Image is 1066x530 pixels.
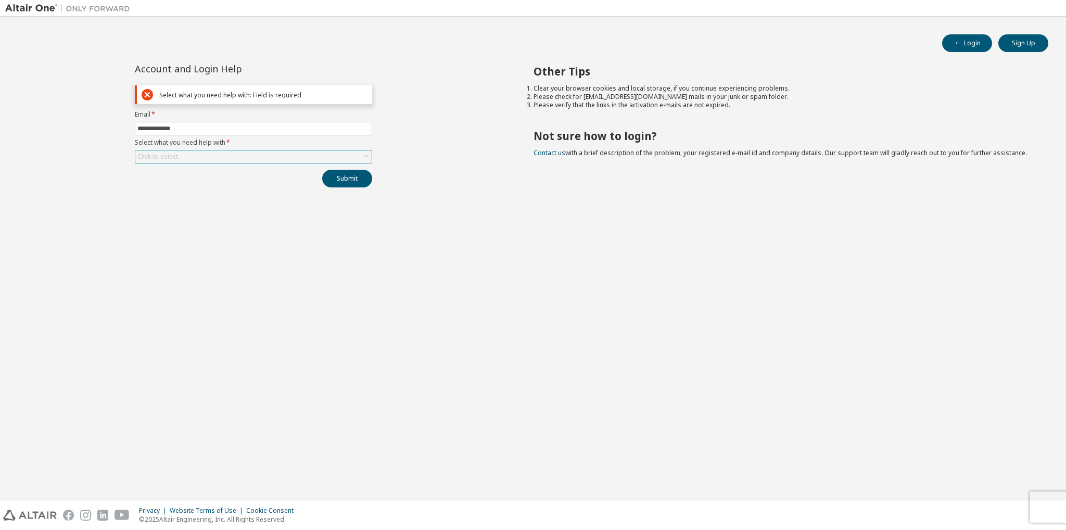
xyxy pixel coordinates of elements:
[246,507,300,515] div: Cookie Consent
[80,510,91,521] img: instagram.svg
[135,138,372,147] label: Select what you need help with
[534,65,1030,78] h2: Other Tips
[534,129,1030,143] h2: Not sure how to login?
[170,507,246,515] div: Website Terms of Use
[97,510,108,521] img: linkedin.svg
[534,101,1030,109] li: Please verify that the links in the activation e-mails are not expired.
[322,170,372,187] button: Submit
[5,3,135,14] img: Altair One
[159,91,367,99] div: Select what you need help with: Field is required
[139,515,300,524] p: © 2025 Altair Engineering, Inc. All Rights Reserved.
[139,507,170,515] div: Privacy
[534,93,1030,101] li: Please check for [EMAIL_ADDRESS][DOMAIN_NAME] mails in your junk or spam folder.
[3,510,57,521] img: altair_logo.svg
[534,148,565,157] a: Contact us
[137,153,178,161] div: Click to select
[115,510,130,521] img: youtube.svg
[135,150,372,163] div: Click to select
[534,84,1030,93] li: Clear your browser cookies and local storage, if you continue experiencing problems.
[63,510,74,521] img: facebook.svg
[534,148,1027,157] span: with a brief description of the problem, your registered e-mail id and company details. Our suppo...
[135,110,372,119] label: Email
[998,34,1048,52] button: Sign Up
[135,65,325,73] div: Account and Login Help
[942,34,992,52] button: Login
